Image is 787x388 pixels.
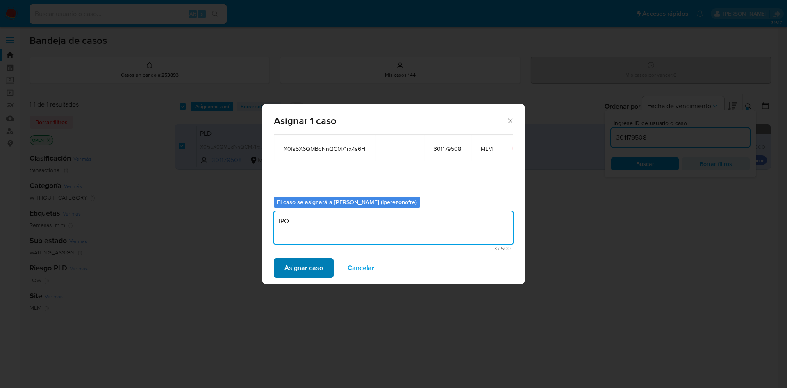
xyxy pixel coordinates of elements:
button: Cancelar [337,258,385,278]
b: El caso se asignará a [PERSON_NAME] (iperezonofre) [277,198,417,206]
button: icon-button [512,143,522,153]
span: Asignar caso [284,259,323,277]
div: assign-modal [262,104,525,284]
button: Cerrar ventana [506,117,514,124]
span: X0fs5X6QMBdNnQCM71rx4s6H [284,145,365,152]
span: MLM [481,145,493,152]
span: Cancelar [348,259,374,277]
span: Asignar 1 caso [274,116,506,126]
textarea: IPO [274,211,513,244]
span: 301179508 [434,145,461,152]
span: Máximo 500 caracteres [276,246,511,251]
button: Asignar caso [274,258,334,278]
